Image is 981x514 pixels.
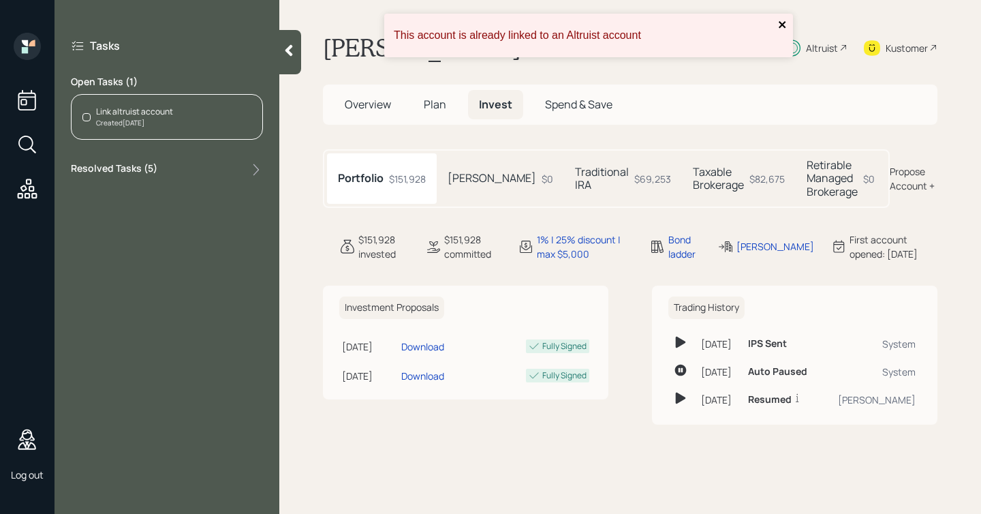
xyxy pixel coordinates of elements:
[444,232,501,261] div: $151,928 committed
[806,41,838,55] div: Altruist
[339,297,444,319] h6: Investment Proposals
[323,33,521,63] h1: [PERSON_NAME]
[850,232,937,261] div: First account opened: [DATE]
[345,97,391,112] span: Overview
[827,365,916,379] div: System
[693,166,744,192] h5: Taxable Brokerage
[342,339,396,354] div: [DATE]
[778,19,788,32] button: close
[668,232,701,261] div: Bond ladder
[394,29,774,42] div: This account is already linked to an Altruist account
[11,468,44,481] div: Log out
[748,394,792,406] h6: Resumed
[342,369,396,383] div: [DATE]
[890,164,937,193] div: Propose Account +
[634,172,671,186] div: $69,253
[827,337,916,351] div: System
[827,393,916,407] div: [PERSON_NAME]
[545,97,612,112] span: Spend & Save
[542,340,587,352] div: Fully Signed
[358,232,409,261] div: $151,928 invested
[886,41,928,55] div: Kustomer
[96,106,173,118] div: Link altruist account
[424,97,446,112] span: Plan
[749,172,785,186] div: $82,675
[71,162,157,178] label: Resolved Tasks ( 5 )
[863,172,875,186] div: $0
[401,339,444,354] div: Download
[448,172,536,185] h5: [PERSON_NAME]
[542,172,553,186] div: $0
[701,337,737,351] div: [DATE]
[575,166,629,192] h5: Traditional IRA
[701,365,737,379] div: [DATE]
[748,338,787,350] h6: IPS Sent
[542,369,587,382] div: Fully Signed
[338,172,384,185] h5: Portfolio
[389,172,426,186] div: $151,928
[748,366,807,378] h6: Auto Paused
[736,239,814,254] div: [PERSON_NAME]
[701,393,737,407] div: [DATE]
[537,232,632,261] div: 1% | 25% discount | max $5,000
[90,38,120,53] label: Tasks
[807,159,858,198] h5: Retirable Managed Brokerage
[668,297,745,319] h6: Trading History
[71,75,263,89] label: Open Tasks ( 1 )
[479,97,512,112] span: Invest
[96,118,173,128] div: Created [DATE]
[401,369,444,383] div: Download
